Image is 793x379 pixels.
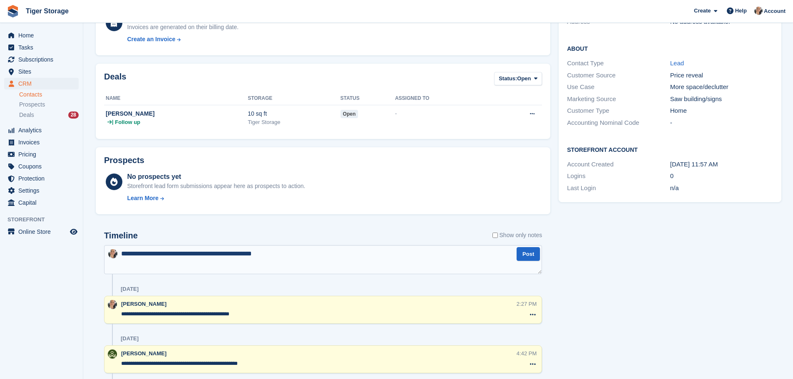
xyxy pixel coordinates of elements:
[18,149,68,160] span: Pricing
[567,160,670,169] div: Account Created
[112,118,113,126] span: |
[19,101,45,109] span: Prospects
[517,300,537,308] div: 2:27 PM
[567,118,670,128] div: Accounting Nominal Code
[104,92,248,105] th: Name
[4,185,79,196] a: menu
[492,231,498,240] input: Show only notes
[567,183,670,193] div: Last Login
[341,92,395,105] th: Status
[22,4,72,18] a: Tiger Storage
[248,118,340,126] div: Tiger Storage
[670,94,773,104] div: Saw building/signs
[18,78,68,89] span: CRM
[68,111,79,119] div: 28
[121,335,139,342] div: [DATE]
[567,59,670,68] div: Contact Type
[7,216,83,224] span: Storefront
[499,74,517,83] span: Status:
[127,182,305,191] div: Storefront lead form submissions appear here as prospects to action.
[248,109,340,118] div: 10 sq ft
[127,23,239,32] div: Invoices are generated on their billing date.
[735,7,747,15] span: Help
[127,35,175,44] div: Create an Invoice
[18,66,68,77] span: Sites
[18,226,68,238] span: Online Store
[4,173,79,184] a: menu
[567,71,670,80] div: Customer Source
[4,226,79,238] a: menu
[567,44,773,52] h2: About
[517,349,537,357] div: 4:42 PM
[18,185,68,196] span: Settings
[494,72,542,86] button: Status: Open
[670,106,773,116] div: Home
[18,124,68,136] span: Analytics
[4,54,79,65] a: menu
[4,78,79,89] a: menu
[19,91,79,99] a: Contacts
[567,82,670,92] div: Use Case
[4,149,79,160] a: menu
[567,106,670,116] div: Customer Type
[670,71,773,80] div: Price reveal
[108,249,117,258] img: Becky Martin
[108,349,117,359] img: Matthew Ellwood
[517,247,540,261] button: Post
[4,42,79,53] a: menu
[567,171,670,181] div: Logins
[127,172,305,182] div: No prospects yet
[18,42,68,53] span: Tasks
[127,194,158,203] div: Learn More
[395,109,492,118] div: -
[7,5,19,17] img: stora-icon-8386f47178a22dfd0bd8f6a31ec36ba5ce8667c1dd55bd0f319d3a0aa187defe.svg
[764,7,786,15] span: Account
[19,100,79,109] a: Prospects
[4,66,79,77] a: menu
[4,197,79,208] a: menu
[4,124,79,136] a: menu
[670,171,773,181] div: 0
[18,30,68,41] span: Home
[108,300,117,309] img: Becky Martin
[670,183,773,193] div: n/a
[670,118,773,128] div: -
[670,82,773,92] div: More space/declutter
[395,92,492,105] th: Assigned to
[4,161,79,172] a: menu
[18,197,68,208] span: Capital
[248,92,340,105] th: Storage
[121,350,167,357] span: [PERSON_NAME]
[19,111,34,119] span: Deals
[19,111,79,119] a: Deals 28
[104,72,126,87] h2: Deals
[4,136,79,148] a: menu
[121,301,167,307] span: [PERSON_NAME]
[754,7,763,15] img: Becky Martin
[567,145,773,154] h2: Storefront Account
[127,194,305,203] a: Learn More
[18,161,68,172] span: Coupons
[670,59,684,67] a: Lead
[18,173,68,184] span: Protection
[492,231,542,240] label: Show only notes
[121,286,139,292] div: [DATE]
[694,7,711,15] span: Create
[18,54,68,65] span: Subscriptions
[106,109,248,118] div: [PERSON_NAME]
[4,30,79,41] a: menu
[567,94,670,104] div: Marketing Source
[104,156,144,165] h2: Prospects
[69,227,79,237] a: Preview store
[127,35,239,44] a: Create an Invoice
[18,136,68,148] span: Invoices
[341,110,358,118] span: open
[104,231,138,240] h2: Timeline
[670,160,773,169] div: [DATE] 11:57 AM
[115,118,140,126] span: Follow up
[517,74,531,83] span: Open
